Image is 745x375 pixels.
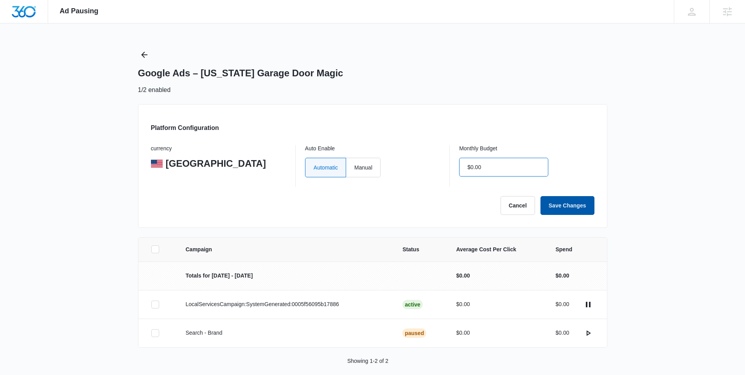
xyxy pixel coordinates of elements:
label: Automatic [305,158,346,177]
img: United States [151,160,163,168]
p: [GEOGRAPHIC_DATA] [166,158,266,169]
h1: Google Ads – [US_STATE] Garage Door Magic [138,67,343,79]
span: Ad Pausing [60,7,99,15]
p: LocalServicesCampaign:SystemGenerated:0005f56095b17886 [186,300,384,308]
button: Back [138,49,151,61]
span: Campaign [186,245,384,254]
p: $0.00 [456,329,537,337]
button: Save Changes [540,196,594,215]
p: Monthly Budget [459,145,594,152]
span: Status [402,245,437,254]
h3: Platform Configuration [151,123,219,133]
button: actions.activate [582,327,594,339]
p: $0.00 [555,329,569,337]
p: $0.00 [456,272,537,280]
button: Cancel [501,196,535,215]
p: Search - Brand [186,329,384,337]
p: Showing 1-2 of 2 [347,357,388,365]
span: Spend [555,245,594,254]
p: Totals for [DATE] - [DATE] [186,272,384,280]
p: $0.00 [555,300,569,308]
input: $100.00 [459,158,548,177]
p: $0.00 [456,300,537,308]
button: actions.pause [582,298,594,311]
p: Auto Enable [305,145,440,152]
div: Active [402,300,423,309]
p: 1/2 enabled [138,85,171,95]
label: Manual [346,158,381,177]
div: Paused [402,328,426,338]
p: $0.00 [555,272,569,280]
span: Average Cost Per Click [456,245,537,254]
p: currency [151,145,286,152]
